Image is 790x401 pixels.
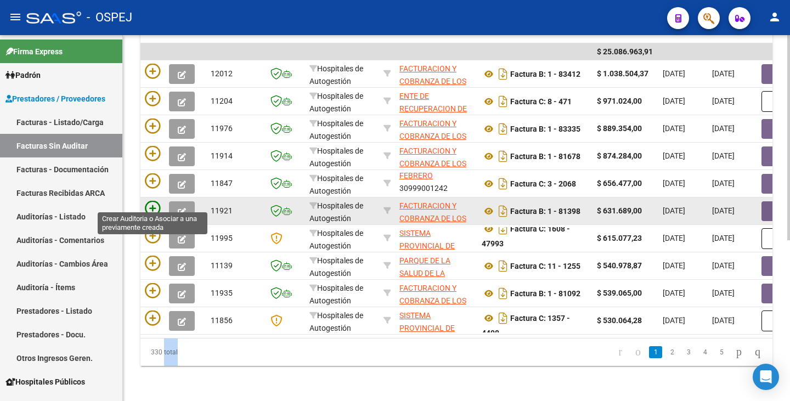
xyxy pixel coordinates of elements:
span: 11139 [211,261,233,270]
span: Hospitales Públicos [5,376,85,388]
li: page 5 [713,343,730,362]
span: PARQUE DE LA SALUD DE LA PROVINCIA DE [GEOGRAPHIC_DATA] [PERSON_NAME] XVII - NRO 70 [399,256,473,327]
span: [DATE] [712,151,735,160]
span: [DATE] [712,289,735,297]
li: page 4 [697,343,713,362]
a: go to last page [750,346,765,358]
i: Descargar documento [496,202,510,220]
a: 1 [649,346,662,358]
a: 3 [682,346,695,358]
div: Open Intercom Messenger [753,364,779,390]
span: Hospitales de Autogestión [309,311,363,332]
span: [DATE] [712,179,735,188]
div: 30691822849 [399,227,473,250]
span: Fecha Recibido [712,15,743,37]
strong: $ 971.024,00 [597,97,642,105]
span: [DATE] [663,234,685,242]
span: [DATE] [663,289,685,297]
span: 11204 [211,97,233,105]
span: 11935 [211,289,233,297]
span: FACTURACION Y COBRANZA DE LOS EFECTORES PUBLICOS S.E. [399,201,466,247]
span: [DATE] [663,179,685,188]
span: [DATE] [712,124,735,133]
span: [DATE] [712,206,735,215]
strong: $ 889.354,00 [597,124,642,133]
li: page 1 [647,343,664,362]
span: Hospitales de Autogestión [309,119,363,140]
span: [DATE] [712,316,735,325]
span: 11976 [211,124,233,133]
strong: $ 631.689,00 [597,206,642,215]
strong: Factura B: 1 - 81678 [510,152,580,161]
strong: $ 874.284,00 [597,151,642,160]
i: Descargar documento [496,220,510,238]
span: SISTEMA PROVINCIAL DE SALUD [399,311,455,345]
span: 12012 [211,69,233,78]
span: Prestadores / Proveedores [5,93,105,105]
span: [DATE] [663,97,685,105]
a: go to first page [613,346,627,358]
span: ENTE DE RECUPERACION DE FONDOS PARA EL FORTALECIMIENTO DEL SISTEMA DE SALUD DE MENDOZA (REFORSAL)... [399,92,472,176]
span: Hospitales de Autogestión [309,146,363,168]
span: Hospitales de Autogestión [309,229,363,250]
i: Descargar documento [496,309,510,327]
a: go to next page [731,346,747,358]
div: 30715497456 [399,145,473,168]
span: 11995 [211,234,233,242]
span: MUNICIPALIDAD PARTIDO 3 DE FEBRERO [399,146,456,180]
div: 30712224300 [399,255,473,278]
strong: $ 540.978,87 [597,261,642,270]
mat-icon: menu [9,10,22,24]
mat-icon: person [768,10,781,24]
div: 30715497456 [399,282,473,305]
span: FACTURACION Y COBRANZA DE LOS EFECTORES PUBLICOS S.E. [399,146,466,193]
span: Hospitales de Autogestión [309,201,363,223]
strong: $ 656.477,00 [597,179,642,188]
span: Hospitales de Autogestión [309,174,363,195]
span: SISTEMA PROVINCIAL DE SALUD [399,229,455,263]
div: 30715497456 [399,200,473,223]
span: Hospitales de Autogestión [309,256,363,278]
i: Descargar documento [496,285,510,302]
i: Descargar documento [496,148,510,165]
span: Hospitales de Autogestión [309,284,363,305]
i: Descargar documento [496,257,510,275]
div: 30715497456 [399,117,473,140]
strong: Factura C: 1357 - 4408 [482,314,570,337]
a: 2 [665,346,679,358]
div: 30999001242 [399,172,473,195]
i: Descargar documento [496,65,510,83]
strong: $ 539.065,00 [597,289,642,297]
span: FACTURACION Y COBRANZA DE LOS EFECTORES PUBLICOS S.E. [399,119,466,165]
a: go to previous page [630,346,646,358]
strong: Factura C: 11 - 1255 [510,262,580,270]
span: [DATE] [663,69,685,78]
span: [DATE] [712,69,735,78]
strong: $ 615.077,23 [597,234,642,242]
span: Hospitales de Autogestión [309,92,363,113]
strong: Factura B: 1 - 81092 [510,289,580,298]
strong: $ 1.038.504,37 [597,69,648,78]
span: [DATE] [663,206,685,215]
div: 30715497456 [399,63,473,86]
strong: Factura B: 1 - 83335 [510,125,580,133]
strong: Factura C: 3 - 2068 [510,179,576,188]
span: FACTURACION Y COBRANZA DE LOS EFECTORES PUBLICOS S.E. [399,284,466,330]
li: page 3 [680,343,697,362]
strong: $ 530.064,28 [597,316,642,325]
div: 30691822849 [399,309,473,332]
span: [DATE] [663,316,685,325]
span: [DATE] [712,261,735,270]
span: 11847 [211,179,233,188]
i: Descargar documento [496,93,510,110]
span: FACTURACION Y COBRANZA DE LOS EFECTORES PUBLICOS S.E. [399,64,466,110]
div: 30718615700 [399,90,473,113]
span: 11856 [211,316,233,325]
i: Descargar documento [496,175,510,193]
div: 330 total [140,338,265,366]
a: 4 [698,346,712,358]
strong: Factura B: 1 - 81398 [510,207,580,216]
span: $ 25.086.963,91 [597,47,653,56]
strong: Factura B: 1 - 83412 [510,70,580,78]
span: [DATE] [663,124,685,133]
